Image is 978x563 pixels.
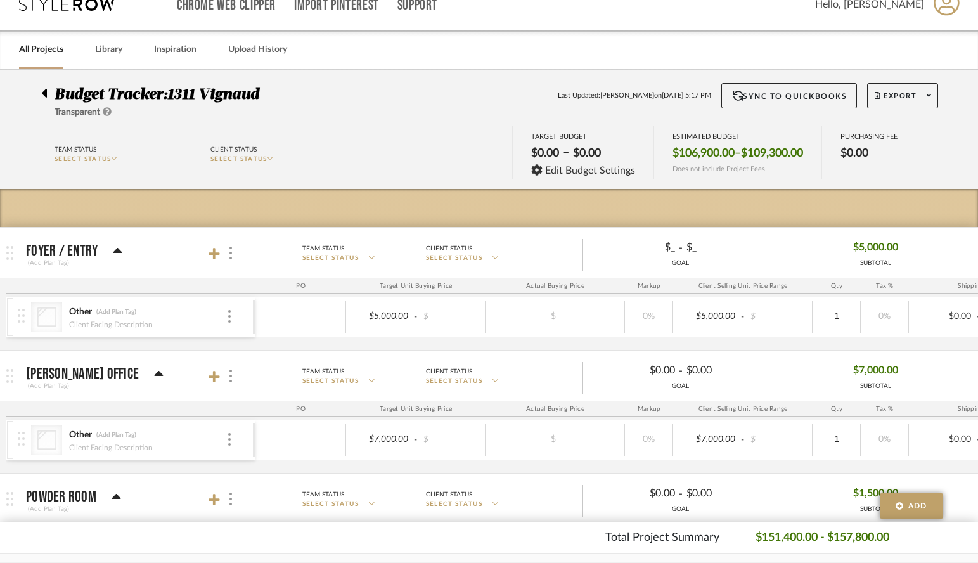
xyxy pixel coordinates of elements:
[420,430,482,449] div: $_
[6,246,13,260] img: grip.svg
[412,434,420,446] span: -
[68,441,153,454] div: Client Facing Description
[350,307,412,326] div: $5,000.00
[26,489,96,505] p: Powder Room
[19,41,63,58] a: All Projects
[880,493,943,519] button: Add
[600,91,654,101] span: [PERSON_NAME]
[741,146,803,160] span: $109,300.00
[210,144,257,155] div: Client Status
[629,430,669,449] div: 0%
[739,434,747,446] span: -
[679,240,683,256] span: -
[18,432,25,446] img: vertical-grip.svg
[6,369,13,383] img: grip.svg
[228,433,231,446] img: 3dots-v.svg
[426,377,483,386] span: SELECT STATUS
[816,307,856,326] div: 1
[229,247,232,259] img: 3dots-v.svg
[96,307,137,316] div: (Add Plan Tag)
[229,493,232,505] img: 3dots-v.svg
[861,401,909,417] div: Tax %
[26,257,71,269] div: (Add Plan Tag)
[908,500,927,512] span: Add
[853,361,898,380] span: $7,000.00
[913,307,975,326] div: $0.00
[486,278,625,294] div: Actual Buying Price
[673,401,813,417] div: Client Selling Unit Price Range
[853,484,898,503] span: $1,500.00
[865,430,904,449] div: 0%
[302,254,359,263] span: SELECT STATUS
[853,382,898,391] div: SUBTOTAL
[420,307,482,326] div: $_
[426,489,472,500] div: Client Status
[426,366,472,377] div: Client Status
[302,489,344,500] div: Team Status
[18,309,25,323] img: vertical-grip.svg
[605,529,719,547] p: Total Project Summary
[853,238,898,257] span: $5,000.00
[302,243,344,254] div: Team Status
[583,382,778,391] div: GOAL
[6,278,978,350] div: Foyer / Entry(Add Plan Tag)Team StatusSELECT STATUSClient StatusSELECT STATUS$_-$_GOAL$5,000.00SU...
[520,430,590,449] div: $_
[167,87,259,102] span: 1311 Vignaud
[228,41,287,58] a: Upload History
[672,165,765,173] span: Does not include Project Fees
[426,243,472,254] div: Client Status
[625,278,673,294] div: Markup
[426,254,483,263] span: SELECT STATUS
[302,366,344,377] div: Team Status
[756,529,889,547] p: $151,400.00 - $157,800.00
[346,278,486,294] div: Target Unit Buying Price
[594,484,679,503] div: $0.00
[594,238,679,257] div: $_
[679,486,683,502] span: -
[55,144,96,155] div: Team Status
[816,430,856,449] div: 1
[861,278,909,294] div: Tax %
[527,143,563,164] div: $0.00
[558,91,600,101] span: Last Updated:
[747,430,809,449] div: $_
[677,430,739,449] div: $7,000.00
[302,500,359,509] span: SELECT STATUS
[26,366,139,382] p: [PERSON_NAME] Office
[625,401,673,417] div: Markup
[412,311,420,323] span: -
[486,401,625,417] div: Actual Buying Price
[735,146,741,160] span: –
[55,156,112,162] span: SELECT STATUS
[154,41,196,58] a: Inspiration
[672,133,803,141] div: ESTIMATED BUDGET
[350,430,412,449] div: $7,000.00
[55,108,100,117] span: Transparent
[26,503,71,515] div: (Add Plan Tag)
[875,91,917,110] span: Export
[867,83,938,108] button: Export
[739,311,747,323] span: -
[679,363,683,379] span: -
[95,41,122,58] a: Library
[673,278,813,294] div: Client Selling Unit Price Range
[721,83,858,108] button: Sync to QuickBooks
[840,133,898,141] div: PURCHASING FEE
[672,146,735,160] span: $106,900.00
[228,310,231,323] img: 3dots-v.svg
[26,243,98,259] p: Foyer / Entry
[583,505,778,514] div: GOAL
[853,505,898,514] div: SUBTOTAL
[255,401,346,417] div: PO
[683,238,768,257] div: $_
[629,307,669,326] div: 0%
[813,401,861,417] div: Qty
[68,429,93,441] div: Other
[583,259,778,268] div: GOAL
[563,146,569,164] span: –
[346,401,486,417] div: Target Unit Buying Price
[865,307,904,326] div: 0%
[662,91,711,101] span: [DATE] 5:17 PM
[26,380,71,392] div: (Add Plan Tag)
[255,278,346,294] div: PO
